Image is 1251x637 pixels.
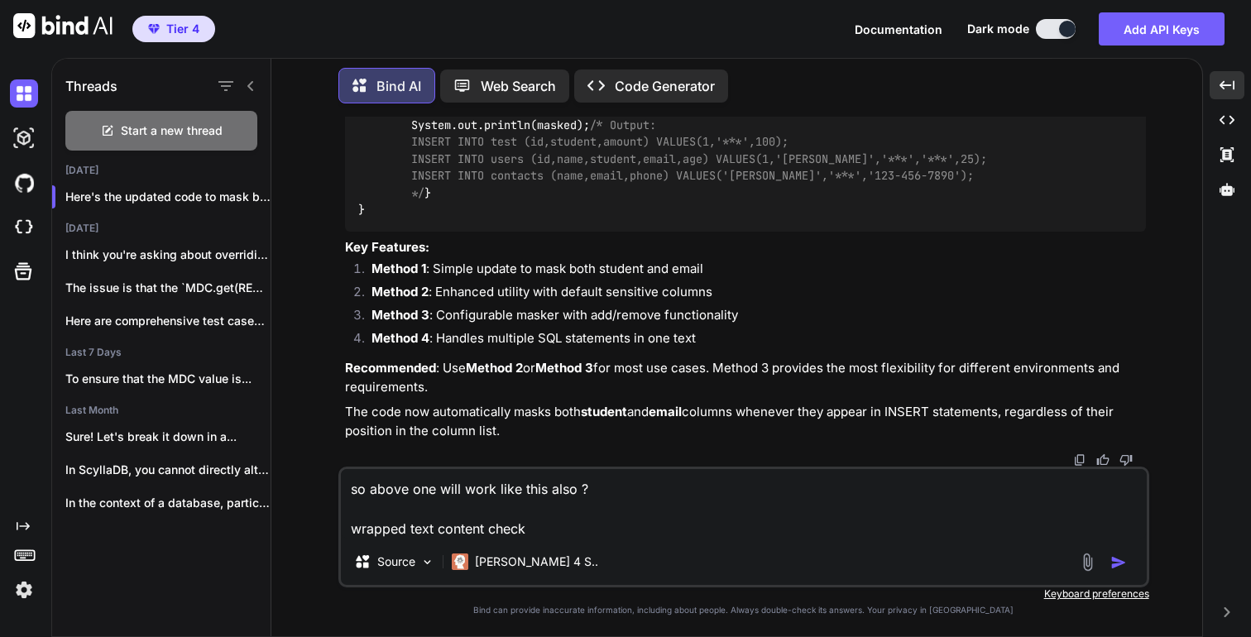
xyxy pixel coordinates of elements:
p: Source [377,553,415,570]
img: like [1096,453,1110,467]
p: In the context of a database, particularly... [65,495,271,511]
h2: Last Month [52,404,271,417]
p: Sure! Let's break it down in a... [65,429,271,445]
strong: Method 3 [535,360,593,376]
button: Documentation [855,21,942,38]
li: : Configurable masker with add/remove functionality [358,306,1146,329]
p: : Use or for most use cases. Method 3 provides the most flexibility for different environments an... [345,359,1146,396]
img: githubDark [10,169,38,197]
p: Keyboard preferences [338,587,1149,601]
img: darkAi-studio [10,124,38,152]
li: : Enhanced utility with default sensitive columns [358,283,1146,306]
h2: Last 7 Days [52,346,271,359]
p: Web Search [481,76,556,96]
p: Code Generator [615,76,715,96]
h2: [DATE] [52,164,271,177]
img: copy [1073,453,1086,467]
img: Claude 4 Sonnet [452,553,468,570]
p: Bind AI [376,76,421,96]
img: icon [1110,554,1127,571]
strong: Method 3 [371,307,429,323]
li: : Handles multiple SQL statements in one text [358,329,1146,352]
strong: Method 2 [371,284,429,299]
span: Dark mode [967,21,1029,37]
strong: Recommended [345,360,436,376]
img: Pick Models [420,555,434,569]
img: cloudideIcon [10,213,38,242]
img: darkChat [10,79,38,108]
button: Add API Keys [1099,12,1225,45]
p: The code now automatically masks both and columns whenever they appear in INSERT statements, rega... [345,403,1146,440]
p: Here's the updated code to mask both **s... [65,189,271,205]
p: In ScyllaDB, you cannot directly alter the... [65,462,271,478]
p: The issue is that the `MDC.get(REQUEST_ID)` is... [65,280,271,296]
span: Start a new thread [121,122,223,139]
p: Here are comprehensive test cases for the... [65,313,271,329]
h1: Threads [65,76,117,96]
button: premiumTier 4 [132,16,215,42]
p: To ensure that the MDC value is... [65,371,271,387]
img: attachment [1078,553,1097,572]
strong: student [581,404,627,419]
textarea: so above one will work like this also ? wrapped text content check [341,469,1147,539]
strong: Method 1 [371,261,426,276]
img: premium [148,24,160,34]
h2: [DATE] [52,222,271,235]
p: Bind can provide inaccurate information, including about people. Always double-check its answers.... [338,604,1149,616]
span: Documentation [855,22,942,36]
strong: email [649,404,682,419]
img: dislike [1119,453,1133,467]
strong: Method 2 [466,360,523,376]
li: : Simple update to mask both student and email [358,260,1146,283]
span: Tier 4 [166,21,199,37]
strong: Key Features: [345,239,429,255]
img: settings [10,576,38,604]
strong: Method 4 [371,330,429,346]
p: [PERSON_NAME] 4 S.. [475,553,598,570]
p: I think you're asking about overriding `request.getRemoteHost()`... [65,247,271,263]
img: Bind AI [13,13,113,38]
span: /* Output: INSERT INTO test (id,student,amount) VALUES(1,'***',100); INSERT INTO users (id,name,s... [358,117,987,200]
